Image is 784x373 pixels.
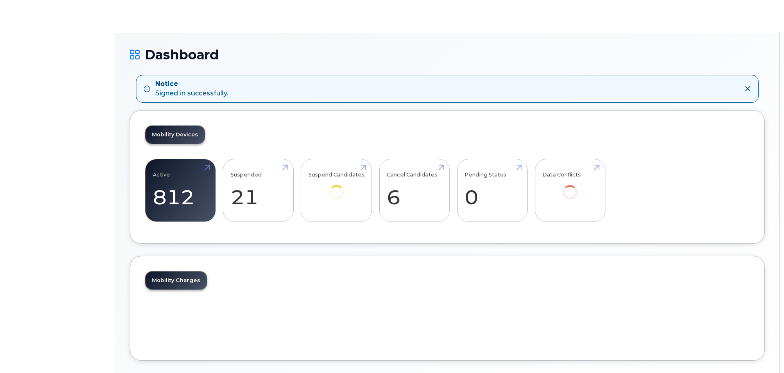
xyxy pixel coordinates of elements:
a: Suspend Candidates [308,163,365,210]
a: Mobility Devices [145,126,205,144]
a: Data Conflicts [542,163,598,210]
a: Suspended 21 [231,163,286,217]
h1: Dashboard [130,47,765,62]
a: Mobility Charges [145,271,207,289]
a: Cancel Candidates 6 [387,163,442,217]
strong: Notice [155,79,228,89]
a: Pending Status 0 [465,163,520,217]
div: Signed in successfully. [155,79,228,98]
a: Active 812 [153,163,208,217]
